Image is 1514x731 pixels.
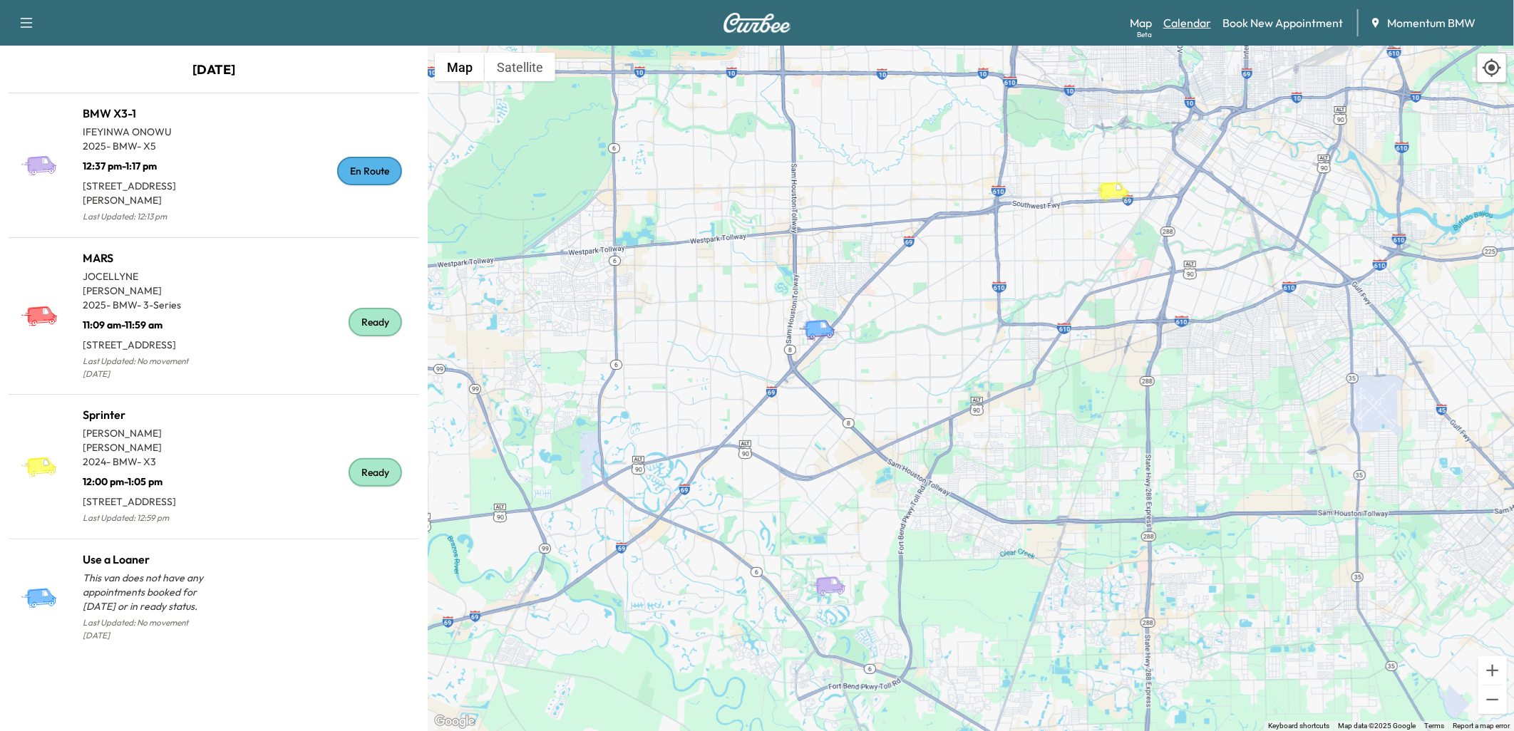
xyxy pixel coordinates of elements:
p: 12:00 pm - 1:05 pm [83,469,214,489]
span: Momentum BMW [1387,14,1476,31]
p: 2025 - BMW - 3-Series [83,298,214,312]
div: Ready [349,458,402,487]
p: Last Updated: No movement [DATE] [83,352,214,383]
h1: BMW X3-1 [83,105,214,122]
p: [PERSON_NAME] [PERSON_NAME] [83,426,214,455]
button: Keyboard shortcuts [1268,721,1329,731]
gmp-advanced-marker: BMW X3-1 [809,561,859,586]
a: Report a map error [1453,722,1510,730]
img: Curbee Logo [723,13,791,33]
div: Recenter map [1477,53,1507,83]
p: [STREET_ADDRESS] [83,489,214,509]
div: Ready [349,308,402,336]
p: Last Updated: No movement [DATE] [83,613,214,645]
div: En Route [337,157,402,185]
button: Show street map [435,53,485,81]
p: Last Updated: 12:59 pm [83,509,214,527]
p: 11:09 am - 11:59 am [83,312,214,332]
img: Google [431,712,478,731]
button: Zoom out [1478,685,1507,714]
a: Book New Appointment [1222,14,1343,31]
a: Open this area in Google Maps (opens a new window) [431,712,478,731]
div: Beta [1137,29,1152,40]
h1: MARS [83,249,214,266]
p: [STREET_ADDRESS] [83,332,214,352]
a: MapBeta [1130,14,1152,31]
a: Calendar [1163,14,1211,31]
p: 12:37 pm - 1:17 pm [83,153,214,173]
p: 2025 - BMW - X5 [83,139,214,153]
p: [STREET_ADDRESS][PERSON_NAME] [83,173,214,207]
p: IFEYINWA ONOWU [83,125,214,139]
h1: Sprinter [83,406,214,423]
gmp-advanced-marker: Sprinter [1093,166,1143,191]
p: 2024 - BMW - X3 [83,455,214,469]
button: Show satellite imagery [485,53,555,81]
a: Terms (opens in new tab) [1424,722,1444,730]
gmp-advanced-marker: Use a Loaner [798,304,848,329]
h1: Use a Loaner [83,551,214,568]
span: Map data ©2025 Google [1338,722,1416,730]
p: Last Updated: 12:13 pm [83,207,214,226]
p: This van does not have any appointments booked for [DATE] or in ready status. [83,571,214,613]
p: JOCELLYNE [PERSON_NAME] [83,269,214,298]
button: Zoom in [1478,656,1507,685]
